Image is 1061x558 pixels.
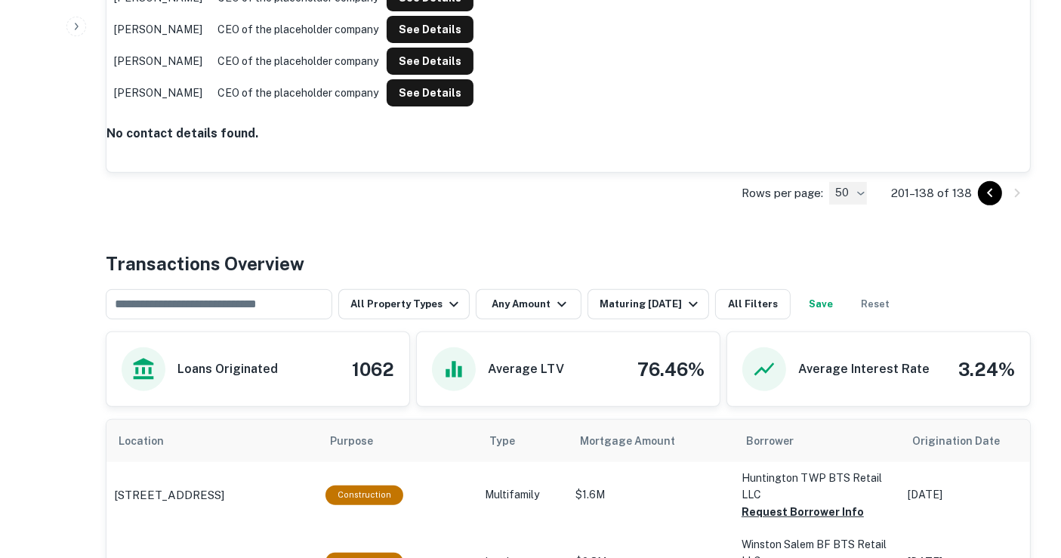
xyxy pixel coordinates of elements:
h4: 76.46% [637,356,705,383]
button: Go to previous page [978,181,1002,205]
h6: Loans Originated [177,360,278,378]
th: Location [106,420,318,462]
p: Rows per page: [742,184,823,202]
div: This loan purpose was for construction [325,486,403,504]
div: 50 [829,182,867,204]
h6: Average LTV [488,360,564,378]
p: Multifamily [485,487,560,503]
h4: Transactions Overview [106,250,304,277]
button: Any Amount [476,289,581,319]
span: Purpose [330,432,393,450]
th: Type [477,420,568,462]
h4: No contact details found. [106,125,1030,143]
button: Maturing [DATE] [588,289,709,319]
button: Reset [851,289,899,319]
td: [PERSON_NAME] [106,14,210,45]
p: [DATE] [908,487,1044,503]
th: Origination Date [900,420,1051,462]
span: Borrower [746,432,794,450]
th: Mortgage Amount [568,420,734,462]
h4: 1062 [352,356,394,383]
span: Mortgage Amount [580,432,695,450]
td: CEO of the placeholder company [210,45,386,77]
button: Save your search to get updates of matches that match your search criteria. [797,289,845,319]
td: CEO of the placeholder company [210,14,386,45]
p: [STREET_ADDRESS] [114,486,224,504]
span: Location [119,432,184,450]
button: Request Borrower Info [742,503,864,521]
h4: 3.24% [958,356,1015,383]
th: Purpose [318,420,477,462]
p: $1.6M [575,487,726,503]
div: Maturing [DATE] [600,295,702,313]
span: Type [489,432,535,450]
a: [STREET_ADDRESS] [114,486,310,504]
button: All Property Types [338,289,470,319]
p: Huntington TWP BTS Retail LLC [742,470,893,503]
button: All Filters [715,289,791,319]
td: CEO of the placeholder company [210,77,386,109]
span: Origination Date [912,432,1019,450]
button: See Details [387,48,473,75]
button: See Details [387,16,473,43]
h6: Average Interest Rate [798,360,930,378]
p: 201–138 of 138 [891,184,972,202]
td: [PERSON_NAME] [106,45,210,77]
th: Borrower [734,420,900,462]
td: [PERSON_NAME] [106,77,210,109]
button: See Details [387,79,473,106]
iframe: Chat Widget [985,437,1061,510]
